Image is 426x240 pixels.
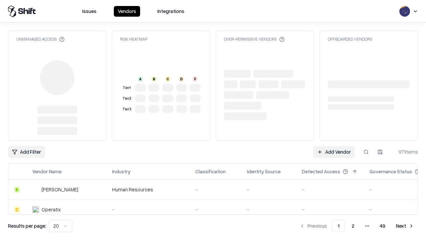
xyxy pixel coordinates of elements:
[179,76,184,82] div: D
[32,168,62,175] div: Vendor Name
[112,168,130,175] div: Industry
[328,36,372,42] div: Offboarded Vendors
[195,206,236,213] div: -
[120,36,147,42] div: Risk Heatmap
[195,186,236,193] div: -
[8,146,45,158] button: Add Filter
[14,206,20,213] div: C
[247,186,291,193] div: -
[112,186,185,193] div: Human Resources
[165,76,170,82] div: C
[121,85,132,91] div: Tier 1
[302,168,340,175] div: Detected Access
[121,106,132,112] div: Tier 3
[369,168,412,175] div: Governance Status
[121,96,132,101] div: Tier 2
[32,206,39,213] img: Operatix
[392,220,418,232] button: Next
[302,186,359,193] div: -
[346,220,360,232] button: 2
[153,6,188,17] button: Integrations
[391,148,418,155] div: 971 items
[332,220,345,232] button: 1
[112,206,185,213] div: -
[14,186,20,193] div: B
[114,6,140,17] button: Vendors
[247,206,291,213] div: -
[195,168,226,175] div: Classification
[32,186,39,193] img: Deel
[247,168,281,175] div: Identity Source
[192,76,198,82] div: F
[42,206,61,213] div: Operatix
[374,220,391,232] button: 49
[151,76,157,82] div: B
[78,6,101,17] button: Issues
[224,36,285,42] div: Over-Permissive Vendors
[16,36,65,42] div: Unmanaged Access
[138,76,143,82] div: A
[42,186,78,193] div: [PERSON_NAME]
[302,206,359,213] div: -
[296,220,418,232] nav: pagination
[313,146,355,158] a: Add Vendor
[8,222,46,229] p: Results per page:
